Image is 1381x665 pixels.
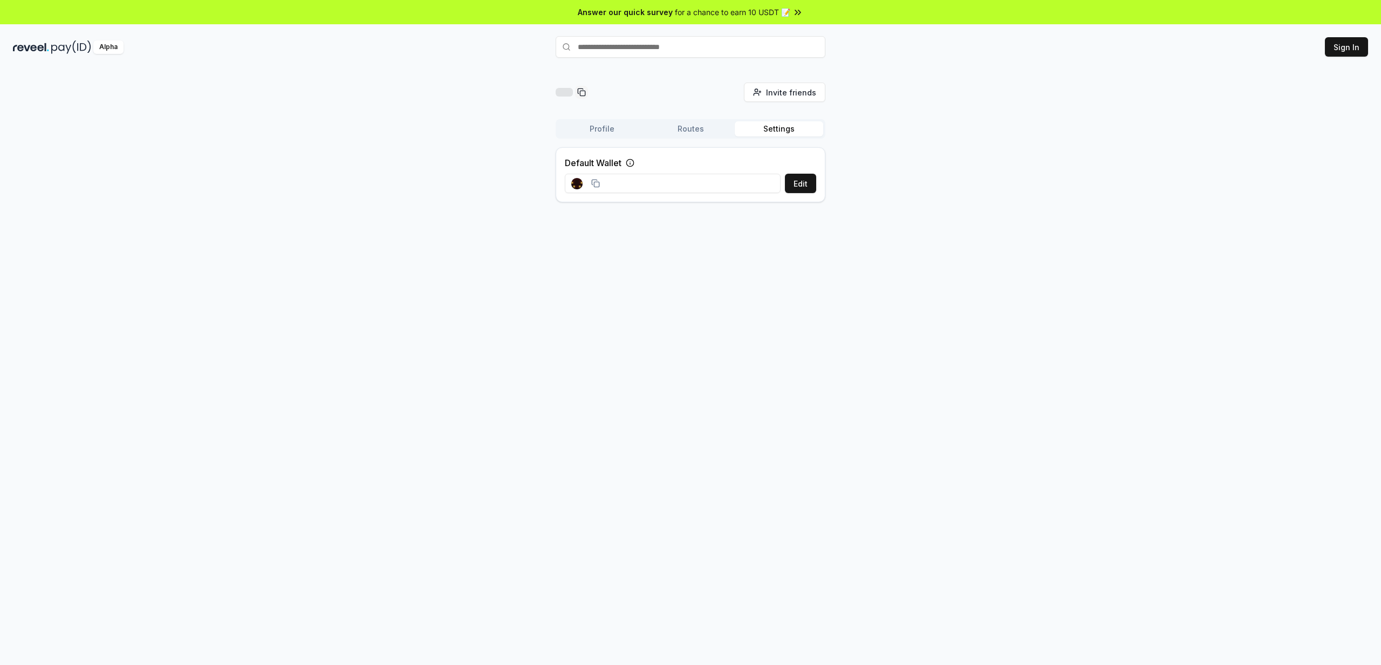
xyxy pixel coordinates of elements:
[735,121,823,136] button: Settings
[578,6,673,18] span: Answer our quick survey
[766,87,816,98] span: Invite friends
[744,83,825,102] button: Invite friends
[51,40,91,54] img: pay_id
[646,121,735,136] button: Routes
[13,40,49,54] img: reveel_dark
[565,156,621,169] label: Default Wallet
[675,6,790,18] span: for a chance to earn 10 USDT 📝
[93,40,124,54] div: Alpha
[1325,37,1368,57] button: Sign In
[558,121,646,136] button: Profile
[785,174,816,193] button: Edit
